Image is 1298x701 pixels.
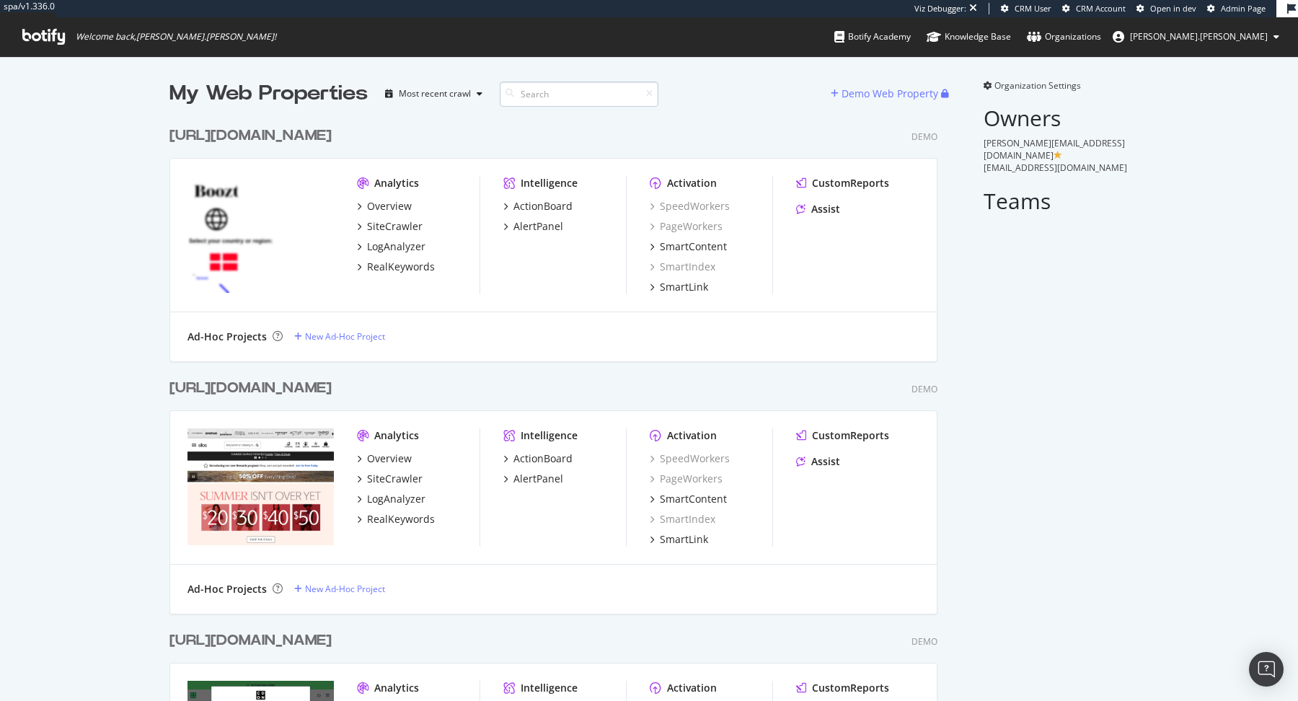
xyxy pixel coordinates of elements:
div: SiteCrawler [367,219,423,234]
div: Most recent crawl [399,89,471,98]
a: PageWorkers [650,472,723,486]
div: [URL][DOMAIN_NAME] [169,378,332,399]
div: SiteCrawler [367,472,423,486]
a: [URL][DOMAIN_NAME] [169,125,337,146]
div: AlertPanel [513,219,563,234]
button: Most recent crawl [379,82,488,105]
a: Assist [796,202,840,216]
a: SmartContent [650,492,727,506]
span: [PERSON_NAME][EMAIL_ADDRESS][DOMAIN_NAME] [984,137,1125,162]
button: Demo Web Property [831,82,941,105]
span: jay.chitnis [1130,30,1268,43]
a: ActionBoard [503,199,573,213]
a: RealKeywords [357,260,435,274]
div: RealKeywords [367,260,435,274]
div: CustomReports [812,428,889,443]
div: [URL][DOMAIN_NAME] [169,630,332,651]
a: [URL][DOMAIN_NAME] [169,378,337,399]
a: CRM User [1001,3,1051,14]
div: ActionBoard [513,451,573,466]
a: Assist [796,454,840,469]
div: Intelligence [521,681,578,695]
div: Analytics [374,681,419,695]
span: Organization Settings [994,79,1081,92]
div: SmartLink [660,280,708,294]
div: Demo [911,635,937,648]
div: RealKeywords [367,512,435,526]
a: SmartIndex [650,260,715,274]
a: [URL][DOMAIN_NAME] [169,630,337,651]
div: Demo Web Property [842,87,938,101]
div: CustomReports [812,176,889,190]
div: SmartLink [660,532,708,547]
div: PageWorkers [650,219,723,234]
div: Ad-Hoc Projects [187,582,267,596]
a: SmartIndex [650,512,715,526]
span: CRM Account [1076,3,1126,14]
a: Overview [357,451,412,466]
a: SpeedWorkers [650,451,730,466]
div: ActionBoard [513,199,573,213]
a: Knowledge Base [927,17,1011,56]
img: jaycrawl082025_boozt.com/eu/en_bbl [187,176,334,293]
a: Organizations [1027,17,1101,56]
div: CustomReports [812,681,889,695]
a: SpeedWorkers [650,199,730,213]
a: CustomReports [796,176,889,190]
a: Demo Web Property [831,87,941,100]
a: LogAnalyzer [357,239,425,254]
a: AlertPanel [503,472,563,486]
input: Search [500,81,658,107]
a: SmartContent [650,239,727,254]
span: Admin Page [1221,3,1266,14]
a: ActionBoard [503,451,573,466]
div: Activation [667,428,717,443]
a: CustomReports [796,681,889,695]
div: Intelligence [521,176,578,190]
a: LogAnalyzer [357,492,425,506]
div: Overview [367,451,412,466]
a: RealKeywords [357,512,435,526]
a: SmartLink [650,532,708,547]
div: Demo [911,383,937,395]
span: CRM User [1015,3,1051,14]
div: Assist [811,454,840,469]
div: Ad-Hoc Projects [187,330,267,344]
a: New Ad-Hoc Project [294,330,385,343]
div: Knowledge Base [927,30,1011,44]
a: Botify Academy [834,17,911,56]
div: [URL][DOMAIN_NAME] [169,125,332,146]
a: Overview [357,199,412,213]
div: Activation [667,176,717,190]
a: New Ad-Hoc Project [294,583,385,595]
a: AlertPanel [503,219,563,234]
h2: Teams [984,189,1129,213]
div: LogAnalyzer [367,239,425,254]
h2: Owners [984,106,1129,130]
div: Botify Academy [834,30,911,44]
div: Organizations [1027,30,1101,44]
div: Assist [811,202,840,216]
span: Welcome back, [PERSON_NAME].[PERSON_NAME] ! [76,31,276,43]
div: SmartContent [660,239,727,254]
div: Open Intercom Messenger [1249,652,1284,687]
a: Open in dev [1136,3,1196,14]
div: Viz Debugger: [914,3,966,14]
a: SmartLink [650,280,708,294]
a: SiteCrawler [357,472,423,486]
div: LogAnalyzer [367,492,425,506]
a: Admin Page [1207,3,1266,14]
div: New Ad-Hoc Project [305,583,385,595]
div: Demo [911,131,937,143]
a: SiteCrawler [357,219,423,234]
div: Activation [667,681,717,695]
div: Intelligence [521,428,578,443]
a: CustomReports [796,428,889,443]
span: Open in dev [1150,3,1196,14]
span: [EMAIL_ADDRESS][DOMAIN_NAME] [984,162,1127,174]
